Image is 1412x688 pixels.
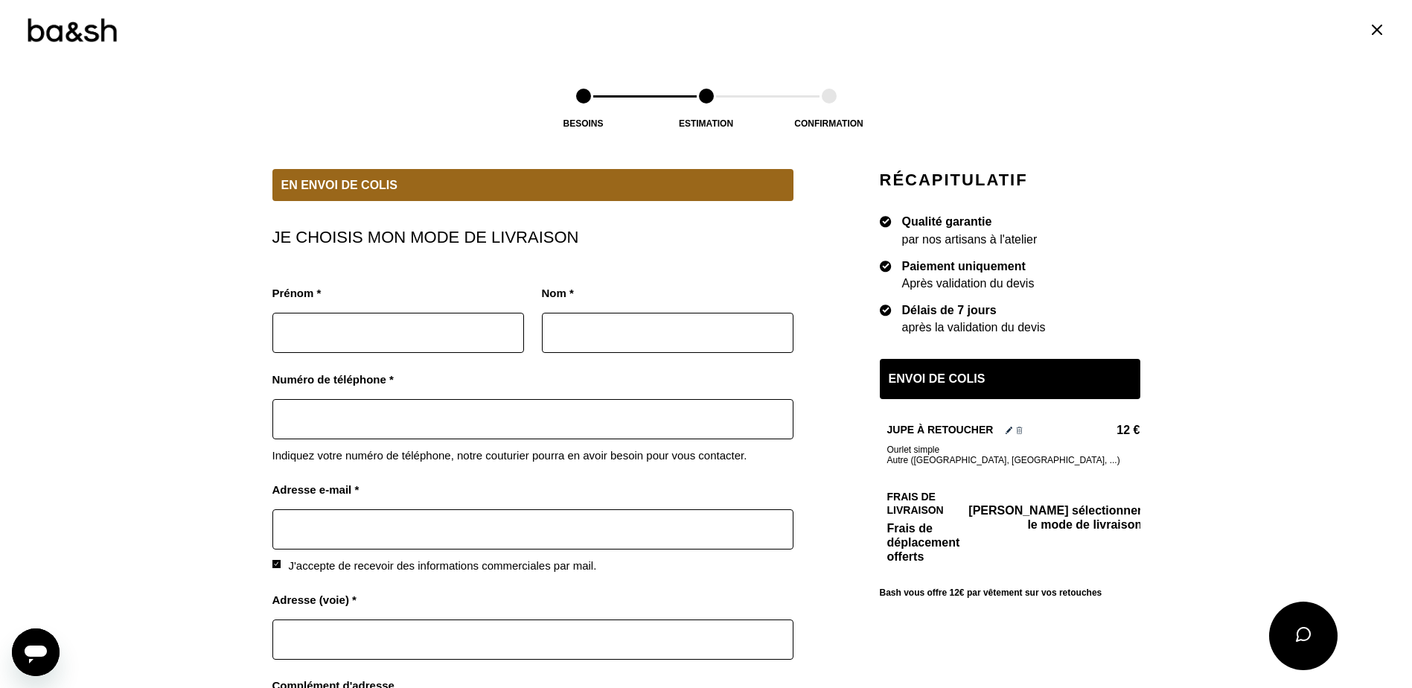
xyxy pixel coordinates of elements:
img: sélectionné [274,561,278,566]
span: Ourlet simple [887,445,1140,455]
span: 12 € [1116,423,1140,437]
div: Qualité garantie [902,214,1038,229]
h2: Récapitulatif [880,169,1140,191]
img: Logo ba&sh by Tilli [26,16,118,44]
p: J'accepte de recevoir des informations commerciales par mail. [272,558,793,573]
div: Confirmation [755,118,904,129]
div: par nos artisans à l'atelier [902,232,1038,246]
div: Besoins [509,118,658,129]
div: Après validation du devis [902,276,1035,290]
img: icon list info [880,214,892,228]
div: Délais de 7 jours [902,303,1046,317]
h2: Je choisis mon mode de livraison [272,226,793,248]
span: Frais de déplacement offerts [887,521,960,564]
p: [PERSON_NAME] sélectionner le mode de livraison [968,503,1142,532]
span: En envoi de colis [281,178,785,192]
div: Bash vous offre 12€ par vêtement sur vos retouches [880,587,1140,598]
h2: Jupe à retoucher [887,423,994,437]
h2: Frais de livraison [887,490,960,517]
div: Estimation [632,118,781,129]
iframe: Bouton de lancement de la fenêtre de messagerie [12,628,60,676]
img: icon list info [880,303,892,316]
div: Envoi de colis [880,359,1140,399]
div: Paiement uniquement [902,259,1035,273]
img: Supprimer [1016,427,1023,434]
img: Éditer [1006,427,1012,434]
p: Indiquez votre numéro de téléphone, notre couturier pourra en avoir besoin pour vous contacter. [272,448,793,463]
img: icon list info [880,259,892,273]
div: après la validation du devis [902,320,1046,334]
span: Autre ([GEOGRAPHIC_DATA], [GEOGRAPHIC_DATA], ...) [887,455,1120,465]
